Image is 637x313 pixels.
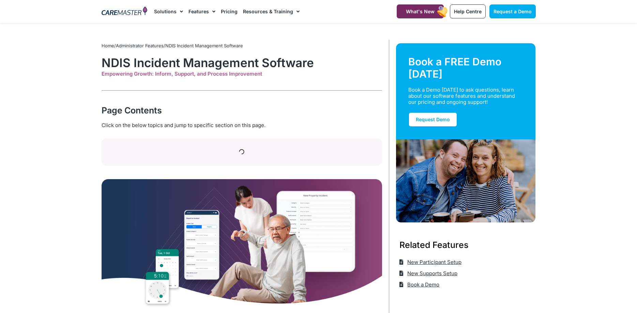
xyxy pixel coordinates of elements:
div: Book a Demo [DATE] to ask questions, learn about our software features and understand our pricing... [408,87,515,105]
span: What's New [406,9,435,14]
a: Administrator Features [116,43,164,48]
a: Request Demo [408,112,457,127]
span: NDIS Incident Management Software [165,43,243,48]
span: Help Centre [454,9,482,14]
img: CareMaster Logo [102,6,148,17]
span: New Participant Setup [406,256,461,268]
span: / / [102,43,243,48]
a: New Supports Setup [399,268,458,279]
h1: NDIS Incident Management Software [102,56,382,70]
a: New Participant Setup [399,256,462,268]
a: What's New [397,4,444,18]
div: Page Contents [102,104,382,116]
a: Request a Demo [489,4,536,18]
div: Empowering Growth: Inform, Support, and Process Improvement [102,71,382,77]
div: Book a FREE Demo [DATE] [408,56,524,80]
a: Home [102,43,114,48]
div: Click on the below topics and jump to specific section on this page. [102,122,382,129]
a: Book a Demo [399,279,440,290]
img: Support Worker and NDIS Participant out for a coffee. [396,139,536,222]
span: New Supports Setup [406,268,457,279]
h3: Related Features [399,239,532,251]
span: Request Demo [416,116,450,122]
a: Help Centre [450,4,486,18]
span: Book a Demo [406,279,439,290]
span: Request a Demo [494,9,532,14]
